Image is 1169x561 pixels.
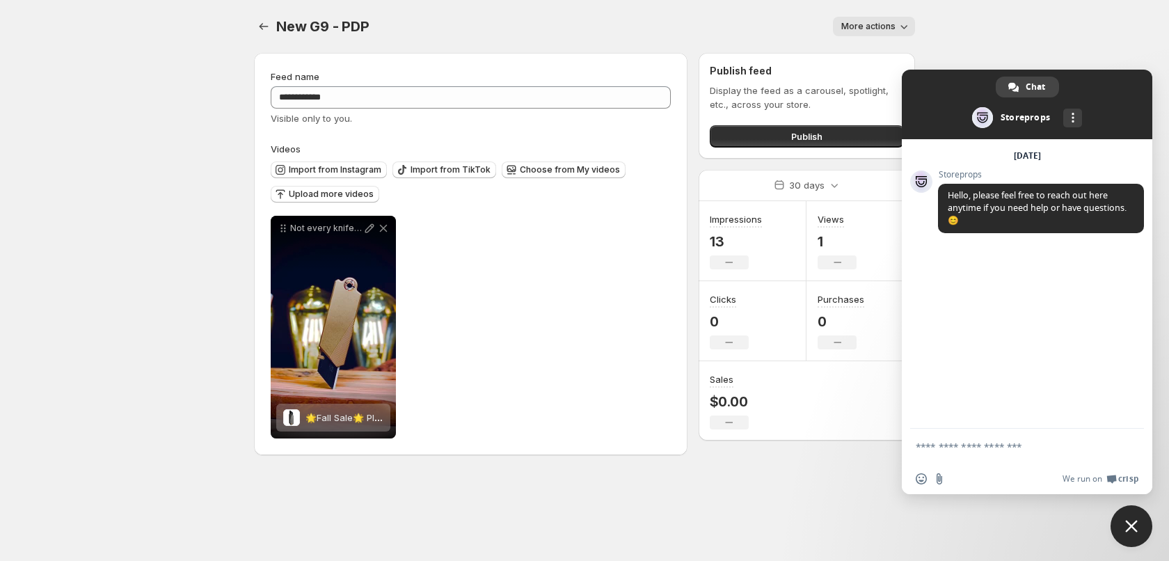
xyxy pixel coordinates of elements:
span: Choose from My videos [520,164,620,175]
img: 🌟Fall Sale🌟 PICHI G9 Utility Knife (Titanium/Brass) [283,409,300,426]
span: New G9 - PDP [276,18,369,35]
button: Settings [254,17,273,36]
span: Videos [271,143,301,155]
button: Upload more videos [271,186,379,203]
div: Close chat [1111,505,1152,547]
button: More actions [833,17,915,36]
span: Chat [1026,77,1045,97]
span: Import from TikTok [411,164,491,175]
h3: Clicks [710,292,736,306]
p: 13 [710,233,762,250]
p: 1 [818,233,857,250]
button: Import from Instagram [271,161,387,178]
div: Not every knife ages well The G9 Brass earns its patina with every cut every carry No polish no f... [271,216,396,438]
span: Import from Instagram [289,164,381,175]
div: [DATE] [1014,152,1041,160]
p: Not every knife ages well The G9 Brass earns its patina with every cut every carry No polish no f... [290,223,363,234]
span: Storeprops [938,170,1144,180]
p: 0 [710,313,749,330]
span: Hello, please feel free to reach out here anytime if you need help or have questions. 😊 [948,189,1127,226]
p: 30 days [789,178,825,192]
p: Display the feed as a carousel, spotlight, etc., across your store. [710,84,904,111]
p: 0 [818,313,864,330]
div: Chat [996,77,1059,97]
button: Choose from My videos [502,161,626,178]
textarea: Compose your message... [916,441,1108,453]
button: Import from TikTok [392,161,496,178]
span: More actions [841,21,896,32]
button: Publish [710,125,904,148]
span: Insert an emoji [916,473,927,484]
a: We run onCrisp [1063,473,1138,484]
div: More channels [1063,109,1082,127]
h2: Publish feed [710,64,904,78]
span: Visible only to you. [271,113,352,124]
h3: Sales [710,372,733,386]
span: Crisp [1118,473,1138,484]
p: $0.00 [710,393,749,410]
h3: Impressions [710,212,762,226]
span: Feed name [271,71,319,82]
span: Upload more videos [289,189,374,200]
span: Publish [791,129,822,143]
h3: Views [818,212,844,226]
h3: Purchases [818,292,864,306]
span: We run on [1063,473,1102,484]
span: Send a file [934,473,945,484]
span: 🌟Fall Sale🌟 PICHI G9 Utility Knife (Titanium/Brass) [305,412,530,423]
